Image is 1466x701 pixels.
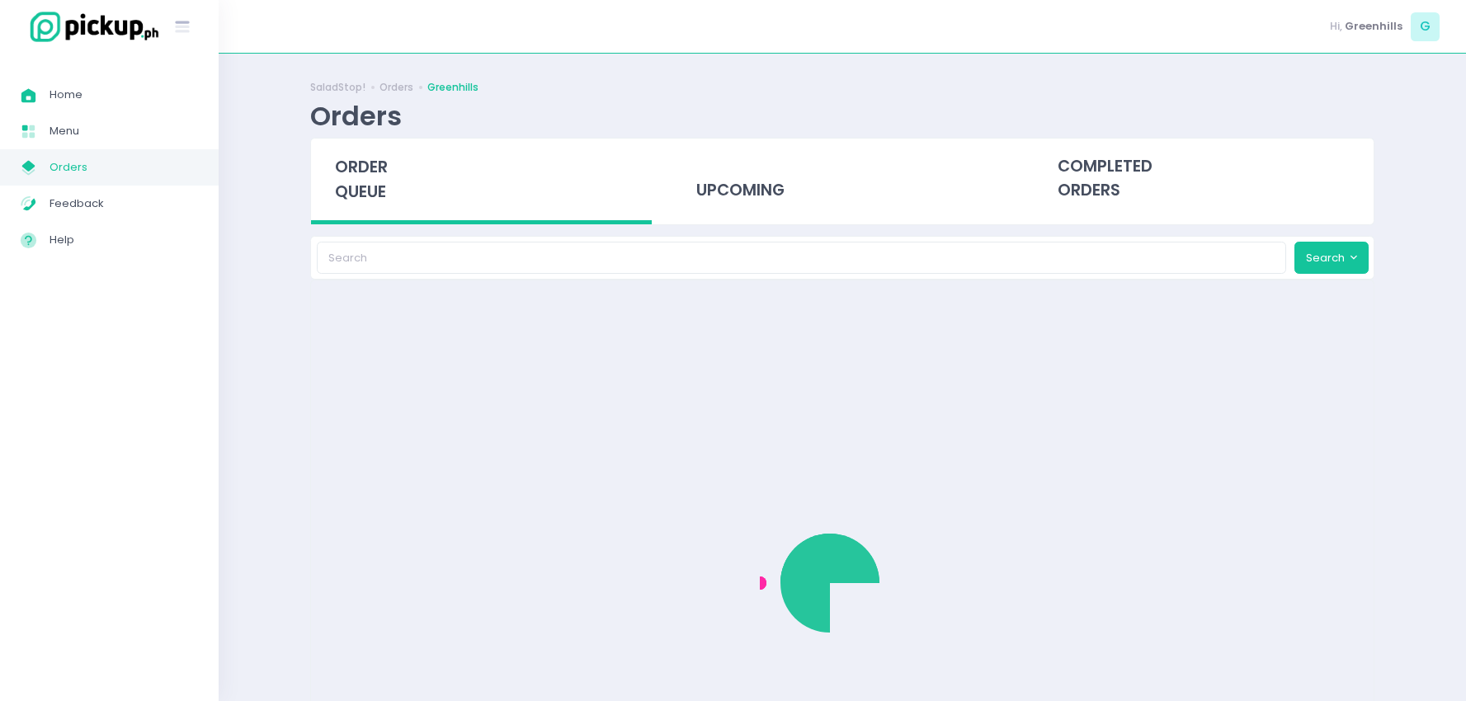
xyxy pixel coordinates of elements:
span: Help [49,229,198,251]
a: SaladStop! [310,80,365,95]
span: Feedback [49,193,198,214]
img: logo [21,9,161,45]
span: G [1411,12,1440,41]
div: Orders [310,100,402,132]
span: order queue [335,156,388,203]
button: Search [1294,242,1369,273]
span: Hi, [1330,18,1342,35]
div: upcoming [672,139,1013,219]
span: Menu [49,120,198,142]
div: completed orders [1033,139,1374,219]
input: Search [317,242,1287,273]
a: Orders [379,80,413,95]
span: Home [49,84,198,106]
span: Greenhills [1345,18,1402,35]
span: Orders [49,157,198,178]
a: Greenhills [427,80,478,95]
